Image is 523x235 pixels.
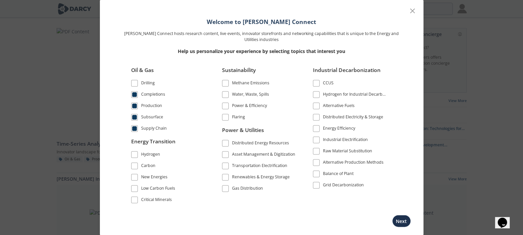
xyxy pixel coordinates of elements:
[392,215,411,227] button: Next
[141,197,172,205] div: Critical Minerals
[323,148,372,156] div: Raw Material Substitution
[323,125,355,133] div: Energy Efficiency
[141,91,165,99] div: Completions
[131,138,206,150] div: Energy Transition
[122,47,401,54] p: Help us personalize your experience by selecting topics that interest you
[323,136,368,144] div: Industrial Electrification
[323,182,364,190] div: Grid Decarbonization
[122,17,401,26] h1: Welcome to [PERSON_NAME] Connect
[141,174,167,182] div: New Energies
[323,80,334,88] div: CCUS
[323,114,383,122] div: Distributed Electricity & Storage
[232,114,245,122] div: Flaring
[232,91,269,99] div: Water, Waste, Spills
[141,125,167,133] div: Supply Chain
[495,208,516,228] iframe: chat widget
[141,151,160,159] div: Hydrogen
[323,102,355,110] div: Alternative Fuels
[141,163,155,171] div: Carbon
[222,66,297,79] div: Sustainability
[232,102,267,110] div: Power & Efficiency
[232,163,287,171] div: Transportation Electrification
[323,170,354,178] div: Balance of Plant
[323,91,388,99] div: Hydrogen for Industrial Decarbonization
[141,114,163,122] div: Subsurface
[141,80,155,88] div: Drilling
[122,30,401,43] p: [PERSON_NAME] Connect hosts research content, live events, innovator storefronts and networking c...
[323,159,384,167] div: Alternative Production Methods
[131,66,206,79] div: Oil & Gas
[232,80,269,88] div: Methane Emissions
[141,102,162,110] div: Production
[232,140,289,148] div: Distributed Energy Resources
[232,174,290,182] div: Renewables & Energy Storage
[141,185,175,193] div: Low Carbon Fuels
[232,151,295,159] div: Asset Management & Digitization
[232,185,263,193] div: Gas Distribution
[313,66,388,79] div: Industrial Decarbonization
[222,126,297,139] div: Power & Utilities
